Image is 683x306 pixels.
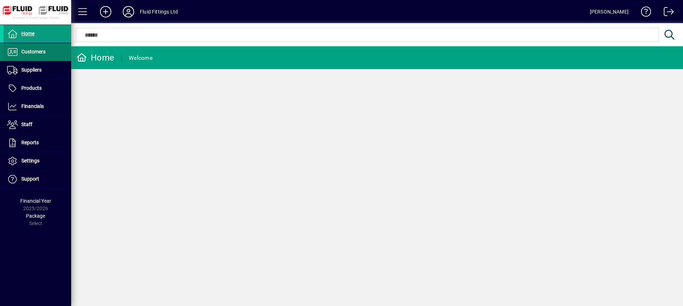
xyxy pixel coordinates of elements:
[21,103,44,109] span: Financials
[21,121,32,127] span: Staff
[4,116,71,134] a: Staff
[4,43,71,61] a: Customers
[21,67,42,73] span: Suppliers
[21,49,46,55] span: Customers
[590,6,629,17] div: [PERSON_NAME]
[76,52,114,63] div: Home
[21,176,39,182] span: Support
[21,140,39,145] span: Reports
[4,61,71,79] a: Suppliers
[658,1,674,25] a: Logout
[21,31,35,36] span: Home
[117,5,140,18] button: Profile
[4,170,71,188] a: Support
[20,198,51,204] span: Financial Year
[4,79,71,97] a: Products
[21,158,39,164] span: Settings
[94,5,117,18] button: Add
[26,213,45,219] span: Package
[140,6,178,17] div: Fluid Fittings Ltd
[21,85,42,91] span: Products
[4,134,71,152] a: Reports
[129,52,153,64] div: Welcome
[636,1,651,25] a: Knowledge Base
[4,152,71,170] a: Settings
[4,98,71,115] a: Financials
